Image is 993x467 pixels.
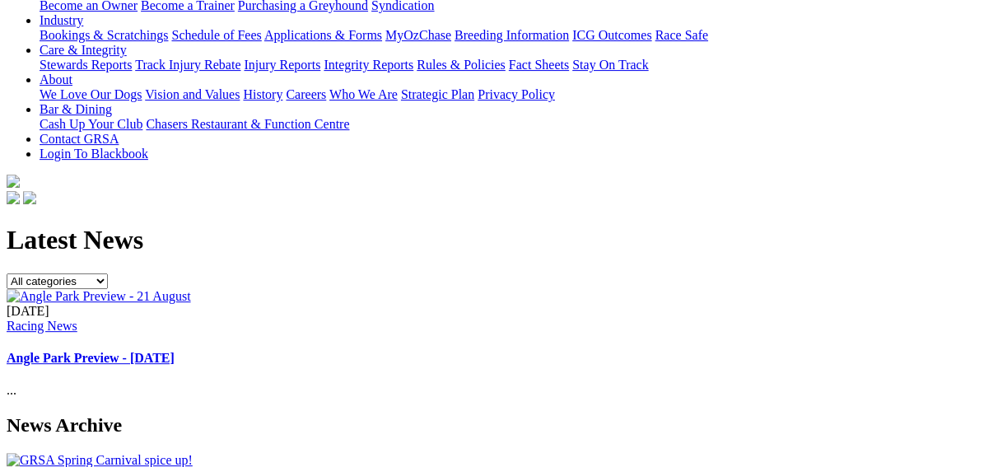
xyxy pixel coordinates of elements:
a: Bookings & Scratchings [40,28,168,42]
h2: News Archive [7,414,986,437]
img: facebook.svg [7,191,20,204]
div: Industry [40,28,986,43]
a: Privacy Policy [478,87,555,101]
a: Stay On Track [572,58,648,72]
a: Applications & Forms [264,28,382,42]
a: Industry [40,13,83,27]
a: Stewards Reports [40,58,132,72]
a: ICG Outcomes [572,28,651,42]
a: Injury Reports [244,58,320,72]
span: [DATE] [7,304,49,318]
a: Care & Integrity [40,43,127,57]
a: Schedule of Fees [171,28,261,42]
a: MyOzChase [385,28,451,42]
a: Rules & Policies [417,58,506,72]
a: Race Safe [655,28,707,42]
a: Who We Are [329,87,398,101]
a: Breeding Information [455,28,569,42]
a: About [40,72,72,86]
a: Bar & Dining [40,102,112,116]
a: Track Injury Rebate [135,58,240,72]
div: ... [7,304,986,399]
a: Integrity Reports [324,58,413,72]
a: We Love Our Dogs [40,87,142,101]
img: Angle Park Preview - 21 August [7,289,191,304]
a: Racing News [7,319,77,333]
div: Bar & Dining [40,117,986,132]
a: Strategic Plan [401,87,474,101]
a: Vision and Values [145,87,240,101]
div: About [40,87,986,102]
img: twitter.svg [23,191,36,204]
a: Cash Up Your Club [40,117,142,131]
a: Chasers Restaurant & Function Centre [146,117,349,131]
h1: Latest News [7,225,986,255]
a: Fact Sheets [509,58,569,72]
div: Care & Integrity [40,58,986,72]
a: History [243,87,282,101]
img: logo-grsa-white.png [7,175,20,188]
a: Careers [286,87,326,101]
a: Angle Park Preview - [DATE] [7,351,175,365]
a: Contact GRSA [40,132,119,146]
a: Login To Blackbook [40,147,148,161]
